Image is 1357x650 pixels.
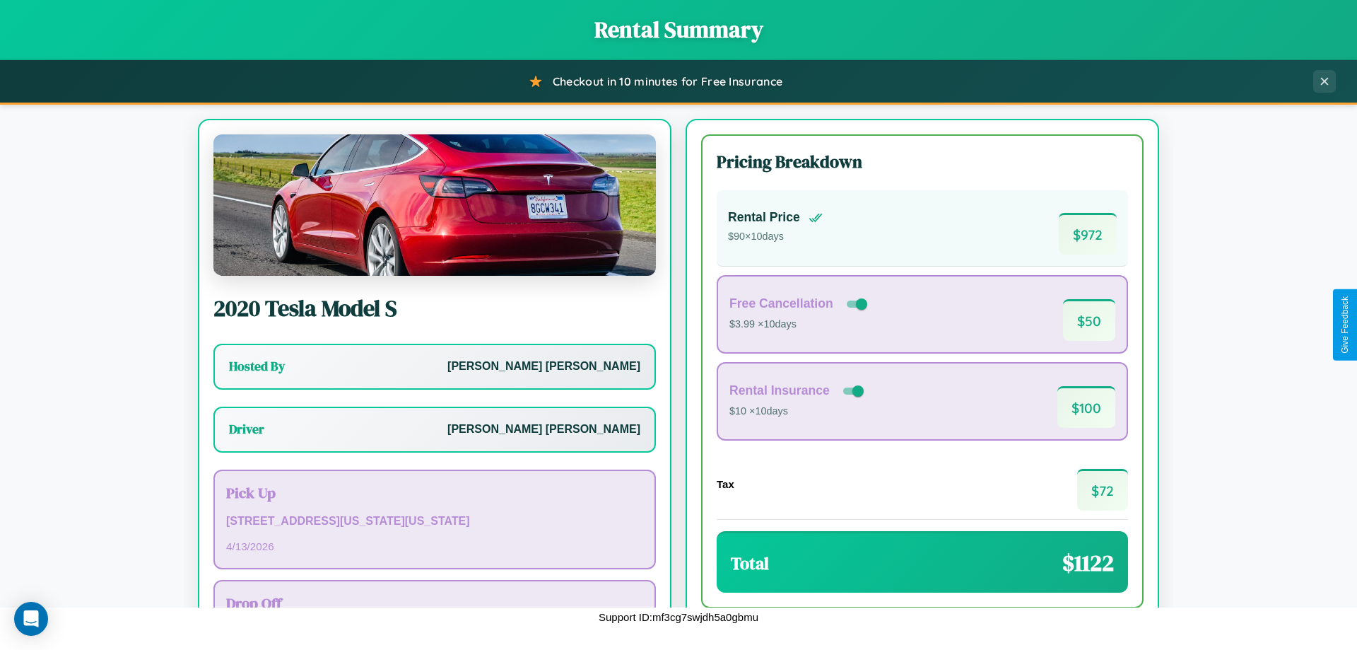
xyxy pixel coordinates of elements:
p: [STREET_ADDRESS][US_STATE][US_STATE] [226,511,643,532]
p: Support ID: mf3cg7swjdh5a0gbmu [599,608,758,627]
p: [PERSON_NAME] [PERSON_NAME] [447,356,640,377]
h1: Rental Summary [14,14,1343,45]
span: $ 1122 [1062,547,1114,579]
h4: Rental Price [728,210,800,225]
h3: Pricing Breakdown [717,150,1128,173]
div: Open Intercom Messenger [14,602,48,636]
span: $ 972 [1059,213,1117,255]
p: $3.99 × 10 days [729,315,870,334]
p: $ 90 × 10 days [728,228,823,246]
h4: Tax [717,478,734,490]
h3: Driver [229,421,264,438]
h3: Hosted By [229,358,285,375]
h4: Rental Insurance [729,383,830,398]
span: $ 100 [1057,386,1115,428]
span: Checkout in 10 minutes for Free Insurance [553,74,782,88]
h2: 2020 Tesla Model S [213,293,656,324]
h4: Free Cancellation [729,296,833,311]
h3: Pick Up [226,482,643,503]
img: Tesla Model S [213,134,656,276]
p: $10 × 10 days [729,402,867,421]
span: $ 50 [1063,299,1115,341]
p: 4 / 13 / 2026 [226,537,643,556]
span: $ 72 [1077,469,1128,511]
h3: Drop Off [226,593,643,613]
h3: Total [731,552,769,575]
p: [PERSON_NAME] [PERSON_NAME] [447,419,640,440]
div: Give Feedback [1340,296,1350,354]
